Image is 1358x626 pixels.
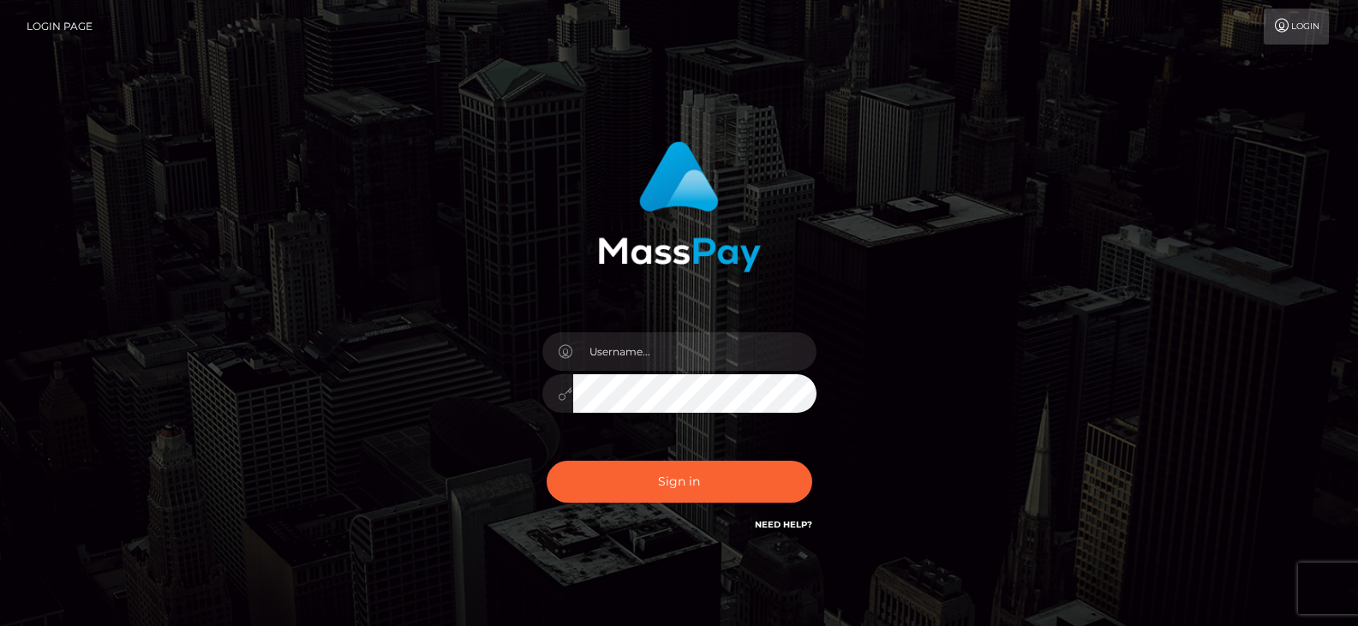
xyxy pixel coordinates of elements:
button: Sign in [547,461,812,503]
a: Login [1264,9,1329,45]
input: Username... [573,332,817,371]
a: Login Page [27,9,93,45]
img: MassPay Login [598,141,761,272]
a: Need Help? [755,519,812,530]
